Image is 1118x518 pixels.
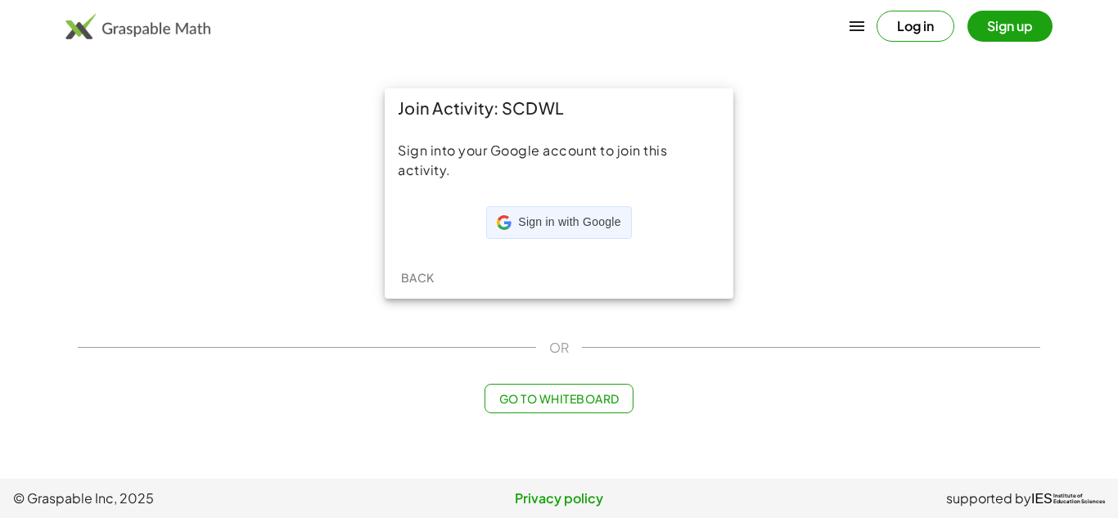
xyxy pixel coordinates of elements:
button: Back [391,263,444,292]
div: Sign into your Google account to join this activity. [398,141,720,180]
span: IES [1031,491,1053,507]
a: Privacy policy [377,489,742,508]
button: Go to Whiteboard [485,384,633,413]
span: © Graspable Inc, 2025 [13,489,377,508]
button: Log in [877,11,954,42]
div: Join Activity: SCDWL [385,88,733,128]
span: Go to Whiteboard [498,391,619,406]
button: Sign up [967,11,1053,42]
span: Back [400,270,434,285]
div: Sign in with Google [486,206,631,239]
span: OR [549,338,569,358]
a: IESInstitute ofEducation Sciences [1031,489,1105,508]
span: supported by [946,489,1031,508]
span: Institute of Education Sciences [1053,493,1105,505]
span: Sign in with Google [518,214,620,231]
